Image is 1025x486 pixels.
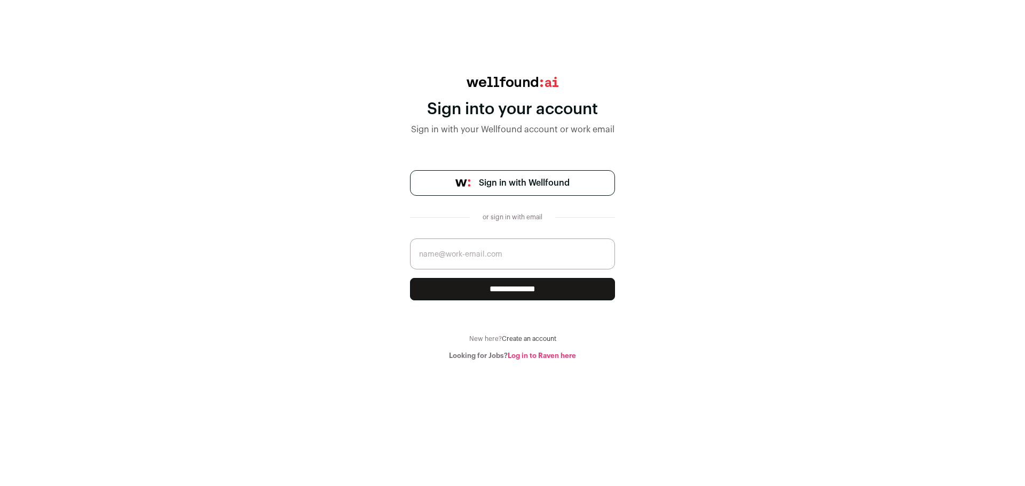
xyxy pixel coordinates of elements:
a: Sign in with Wellfound [410,170,615,196]
img: wellfound:ai [467,77,558,87]
div: Sign into your account [410,100,615,119]
div: or sign in with email [478,213,547,221]
img: wellfound-symbol-flush-black-fb3c872781a75f747ccb3a119075da62bfe97bd399995f84a933054e44a575c4.png [455,179,470,187]
div: Sign in with your Wellfound account or work email [410,123,615,136]
div: New here? [410,334,615,343]
input: name@work-email.com [410,238,615,269]
span: Sign in with Wellfound [479,177,570,189]
a: Create an account [502,336,556,342]
a: Log in to Raven here [508,352,576,359]
div: Looking for Jobs? [410,352,615,360]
